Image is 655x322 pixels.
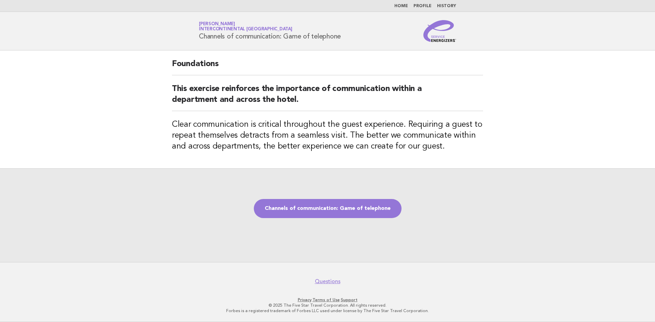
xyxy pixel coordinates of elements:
[172,83,483,111] h2: This exercise reinforces the importance of communication within a department and across the hotel.
[394,4,408,8] a: Home
[341,297,358,302] a: Support
[423,20,456,42] img: Service Energizers
[119,303,536,308] p: © 2025 The Five Star Travel Corporation. All rights reserved.
[199,27,292,32] span: InterContinental [GEOGRAPHIC_DATA]
[437,4,456,8] a: History
[119,297,536,303] p: · ·
[199,22,341,40] h1: Channels of communication: Game of telephone
[172,59,483,75] h2: Foundations
[312,297,340,302] a: Terms of Use
[413,4,432,8] a: Profile
[199,22,292,31] a: [PERSON_NAME]InterContinental [GEOGRAPHIC_DATA]
[315,278,340,285] a: Questions
[172,119,483,152] h3: Clear communication is critical throughout the guest experience. Requiring a guest to repeat them...
[298,297,311,302] a: Privacy
[119,308,536,313] p: Forbes is a registered trademark of Forbes LLC used under license by The Five Star Travel Corpora...
[254,199,402,218] a: Channels of communication: Game of telephone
